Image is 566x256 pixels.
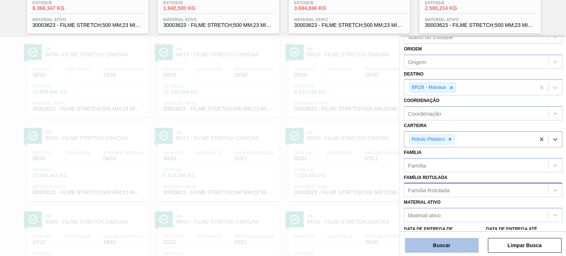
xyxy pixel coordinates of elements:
[163,22,274,28] span: 30003623 - FILME STRETCH;500 MM;23 MICRA;;HISTRETCH
[21,34,152,117] a: ÍconeOkBR04 - FILME STRETCH 23MICRAData out18/10Suficiência-Próxima Entrega23/10Estoque13.909,698...
[408,34,453,40] div: Status do Estoque
[404,123,427,128] label: Carteira
[163,17,274,22] span: Material ativo
[404,71,423,77] label: Destino
[404,200,441,205] label: Material ativo
[408,162,426,168] div: Família
[409,135,446,144] div: Rótulo Plástico
[404,150,422,155] label: Família
[409,83,447,92] div: BR28 - Manaus
[32,22,143,28] span: 30003623 - FILME STRETCH;500 MM;23 MICRA;;HISTRETCH
[163,0,215,5] span: Estoque
[425,22,535,28] span: 30003623 - FILME STRETCH;500 MM;23 MICRA;;HISTRETCH
[32,6,84,11] span: 8.366,347 KG
[404,98,440,103] label: Coordenação
[32,0,84,5] span: Estoque
[408,111,441,117] div: Coordenação
[404,175,447,180] label: Família Rotulada
[404,46,422,52] label: Origem
[425,0,476,5] span: Estoque
[486,227,537,232] label: Data de Entrega até
[32,17,143,22] span: Material ativo
[404,227,453,232] label: Data de Entrega de
[414,34,545,117] a: ÍconeOkBR09 - FILME STRETCH 23MICRAData out21/10Suficiência-Próxima Entrega26/10Estoque7.698,300 ...
[294,0,346,5] span: Estoque
[408,212,441,218] div: Material ativo
[294,17,405,22] span: Material ativo
[425,17,535,22] span: Material ativo
[425,6,476,11] span: 2.590,214 KG
[283,34,414,117] a: ÍconeOkBR13 - FILME STRETCH 23MICRAData out20/10Suficiência-Próxima Entrega29/10Estoque6.031,205 ...
[152,34,283,117] a: ÍconeOkBR19 - FILME STRETCH 23MICRAData out18/10Suficiência-Próxima Entrega20/10Estoque12.439,206...
[408,187,450,193] div: Família Rotulada
[163,6,215,11] span: 1.942,500 KG
[294,22,405,28] span: 30003623 - FILME STRETCH;500 MM;23 MICRA;;HISTRETCH
[408,59,426,65] div: Origem
[294,6,346,11] span: 3.694,836 KG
